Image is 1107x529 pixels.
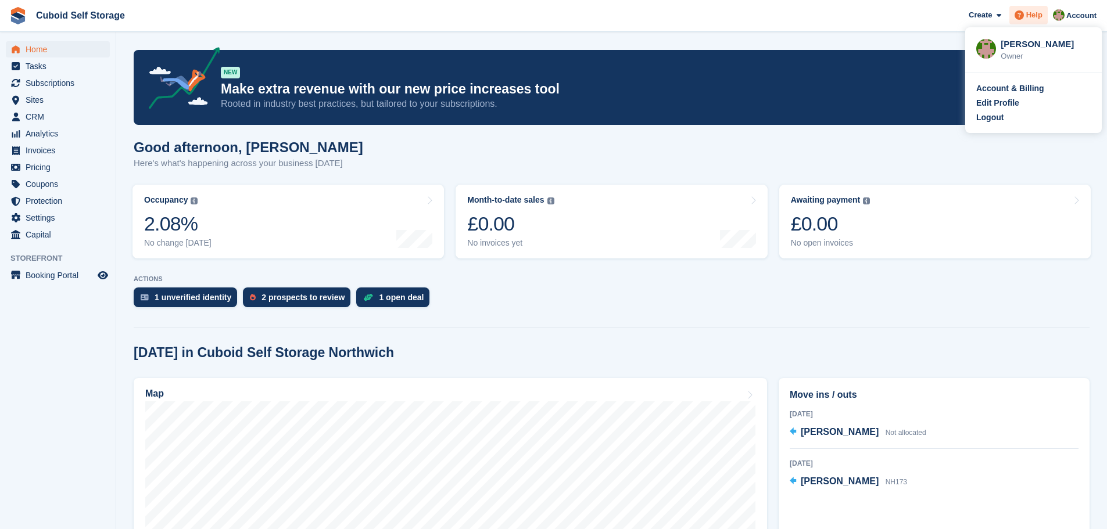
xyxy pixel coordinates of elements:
div: 2 prospects to review [261,293,345,302]
div: [PERSON_NAME] [1001,38,1091,48]
span: Booking Portal [26,267,95,283]
a: menu [6,210,110,226]
div: Occupancy [144,195,188,205]
img: Chelsea Kitts [976,39,996,59]
a: [PERSON_NAME] NH173 [790,474,907,490]
a: menu [6,267,110,283]
a: menu [6,226,110,243]
div: £0.00 [791,212,870,236]
a: 1 open deal [356,287,435,313]
a: Awaiting payment £0.00 No open invoices [779,185,1091,258]
p: Rooted in industry best practices, but tailored to your subscriptions. [221,98,988,110]
span: Subscriptions [26,75,95,91]
a: Cuboid Self Storage [31,6,130,25]
span: Create [969,9,992,21]
span: Analytics [26,125,95,142]
span: NH173 [886,478,907,486]
div: Logout [976,111,1004,124]
span: Tasks [26,58,95,74]
div: NEW [221,67,240,78]
span: [PERSON_NAME] [801,476,879,486]
span: [PERSON_NAME] [801,427,879,437]
span: Pricing [26,159,95,175]
p: Here's what's happening across your business [DATE] [134,157,363,170]
span: Help [1026,9,1042,21]
a: menu [6,193,110,209]
a: Preview store [96,268,110,282]
a: [PERSON_NAME] Not allocated [790,425,926,440]
div: [DATE] [790,458,1079,469]
div: No change [DATE] [144,238,212,248]
img: icon-info-grey-7440780725fd019a000dd9b08b2336e03edf1995a4989e88bcd33f0948082b44.svg [547,197,554,204]
span: Account [1066,10,1097,21]
span: Sites [26,92,95,108]
a: menu [6,109,110,125]
div: Owner [1001,51,1091,62]
img: price-adjustments-announcement-icon-8257ccfd72463d97f412b2fc003d46551f7dbcb40ab6d574587a9cd5c0d94... [139,47,220,113]
p: ACTIONS [134,275,1090,283]
h1: Good afternoon, [PERSON_NAME] [134,139,363,155]
span: Settings [26,210,95,226]
span: Protection [26,193,95,209]
a: menu [6,58,110,74]
img: icon-info-grey-7440780725fd019a000dd9b08b2336e03edf1995a4989e88bcd33f0948082b44.svg [863,197,870,204]
a: menu [6,75,110,91]
div: Month-to-date sales [467,195,544,205]
img: Chelsea Kitts [1053,9,1065,21]
a: menu [6,92,110,108]
div: 2.08% [144,212,212,236]
a: Edit Profile [976,97,1091,109]
a: 1 unverified identity [134,287,243,313]
img: deal-1b604bf984904fb50ccaf53a9ad4b4a5d6e5aea283cecdc64d6e3604feb123c2.svg [363,293,373,301]
div: No open invoices [791,238,870,248]
img: verify_identity-adf6edd0f0f0b5bbfe63781bf79b02c33cf7c696d77639b501bdc392416b5a36.svg [141,294,149,301]
span: Not allocated [886,429,926,437]
div: £0.00 [467,212,554,236]
img: prospect-51fa495bee0391a8d652442698ab0144808aea92771e9ea1ae160a38d050c398.svg [250,294,256,301]
a: menu [6,159,110,175]
img: icon-info-grey-7440780725fd019a000dd9b08b2336e03edf1995a4989e88bcd33f0948082b44.svg [191,197,198,204]
img: stora-icon-8386f47178a22dfd0bd8f6a31ec36ba5ce8667c1dd55bd0f319d3a0aa187defe.svg [9,7,27,24]
a: menu [6,125,110,142]
span: Storefront [10,253,116,264]
a: menu [6,41,110,57]
div: No invoices yet [467,238,554,248]
a: Month-to-date sales £0.00 No invoices yet [456,185,767,258]
span: Home [26,41,95,57]
p: Make extra revenue with our new price increases tool [221,81,988,98]
h2: [DATE] in Cuboid Self Storage Northwich [134,345,394,361]
a: 2 prospects to review [243,287,356,313]
a: Logout [976,111,1091,124]
div: Account & Billing [976,82,1044,95]
span: CRM [26,109,95,125]
a: menu [6,142,110,159]
a: Occupancy 2.08% No change [DATE] [132,185,444,258]
a: Account & Billing [976,82,1091,95]
div: [DATE] [790,409,1079,419]
div: 1 open deal [379,293,424,302]
div: 1 unverified identity [155,293,231,302]
div: Edit Profile [976,97,1019,109]
div: Awaiting payment [791,195,861,205]
h2: Map [145,388,164,399]
h2: Move ins / outs [790,388,1079,402]
span: Coupons [26,176,95,192]
span: Invoices [26,142,95,159]
span: Capital [26,226,95,243]
a: menu [6,176,110,192]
